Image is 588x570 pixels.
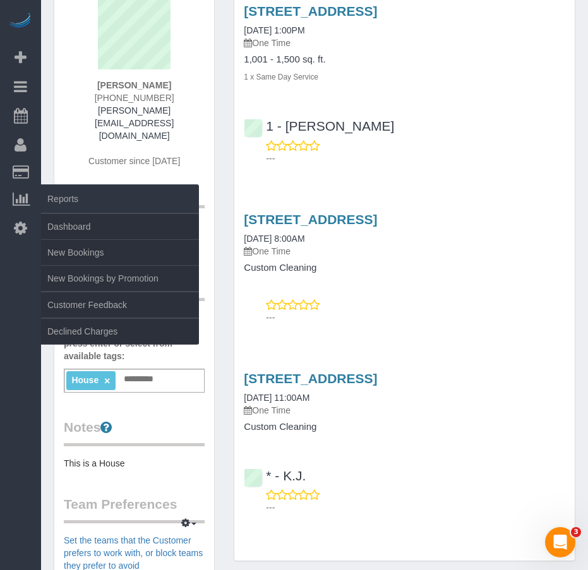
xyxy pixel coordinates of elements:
a: Declined Charges [41,319,199,344]
span: Customer since [DATE] [88,156,180,166]
p: --- [266,152,565,165]
img: Automaid Logo [8,13,33,30]
strong: [PERSON_NAME] [97,80,171,90]
small: 1 x Same Day Service [244,73,318,81]
a: New Bookings [41,240,199,265]
a: [PERSON_NAME][EMAIL_ADDRESS][DOMAIN_NAME] [95,105,174,141]
a: [STREET_ADDRESS] [244,371,377,386]
p: One Time [244,404,565,417]
a: [STREET_ADDRESS] [244,212,377,227]
span: [PHONE_NUMBER] [95,93,174,103]
span: House [71,375,99,385]
p: --- [266,311,565,324]
legend: Team Preferences [64,495,205,523]
legend: Notes [64,418,205,446]
pre: This is a House [64,457,205,470]
a: [DATE] 8:00AM [244,234,304,244]
a: × [104,376,110,386]
a: Dashboard [41,214,199,239]
a: * - K.J. [244,468,306,483]
a: 1 - [PERSON_NAME] [244,119,394,133]
ul: Reports [41,213,199,345]
p: --- [266,501,565,514]
a: New Bookings by Promotion [41,266,199,291]
a: [DATE] 1:00PM [244,25,304,35]
h4: Custom Cleaning [244,422,565,432]
p: One Time [244,37,565,49]
h4: Custom Cleaning [244,263,565,273]
span: 3 [571,527,581,537]
span: Reports [41,184,199,213]
a: [DATE] 11:00AM [244,393,309,403]
iframe: Intercom live chat [545,527,575,557]
p: One Time [244,245,565,258]
h4: 1,001 - 1,500 sq. ft. [244,54,565,65]
a: Customer Feedback [41,292,199,318]
a: [STREET_ADDRESS] [244,4,377,18]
